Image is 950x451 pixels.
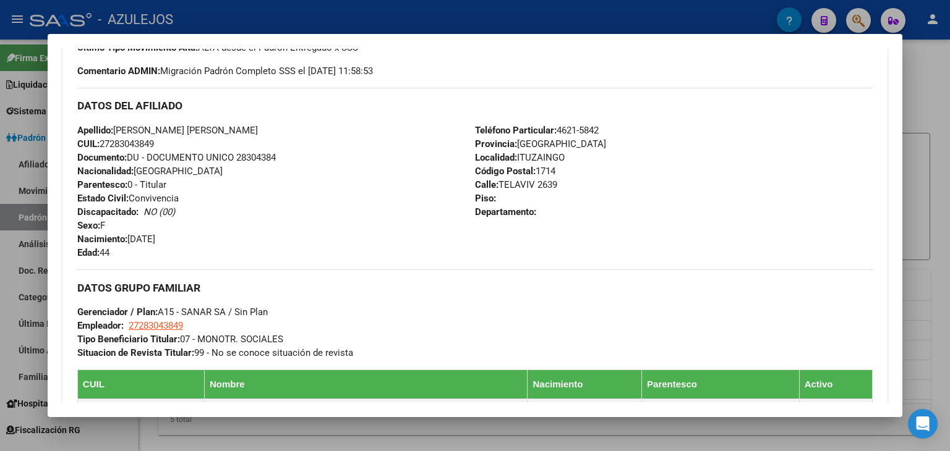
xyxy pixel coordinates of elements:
[77,42,358,53] span: ALTA desde el Padrón Entregado x SSS
[475,206,536,217] strong: Departamento:
[475,138,606,150] span: [GEOGRAPHIC_DATA]
[528,399,642,429] td: [DATE]
[475,193,496,204] strong: Piso:
[642,370,800,399] th: Parentesco
[77,166,134,177] strong: Nacionalidad:
[77,65,160,77] strong: Comentario ADMIN:
[77,220,100,231] strong: Sexo:
[77,99,873,112] h3: DATOS DEL AFILIADO
[77,125,113,136] strong: Apellido:
[77,347,194,358] strong: Situacion de Revista Titular:
[77,281,873,295] h3: DATOS GRUPO FAMILIAR
[77,334,180,345] strong: Tipo Beneficiario Titular:
[528,370,642,399] th: Nacimiento
[77,247,100,258] strong: Edad:
[799,370,873,399] th: Activo
[77,347,353,358] span: 99 - No se conoce situación de revista
[77,138,100,150] strong: CUIL:
[77,193,129,204] strong: Estado Civil:
[77,152,276,163] span: DU - DOCUMENTO UNICO 28304384
[77,152,127,163] strong: Documento:
[77,234,127,245] strong: Nacimiento:
[77,220,105,231] span: F
[77,179,166,190] span: 0 - Titular
[77,334,283,345] span: 07 - MONOTR. SOCIALES
[77,42,198,53] strong: Ultimo Tipo Movimiento Alta:
[475,125,557,136] strong: Teléfono Particular:
[77,166,223,177] span: [GEOGRAPHIC_DATA]
[475,179,499,190] strong: Calle:
[475,166,536,177] strong: Código Postal:
[77,64,373,78] span: Migración Padrón Completo SSS el [DATE] 11:58:53
[475,152,565,163] span: ITUZAINGO
[77,125,258,136] span: [PERSON_NAME] [PERSON_NAME]
[77,370,204,399] th: CUIL
[642,399,800,429] td: 3 - Hijo < 21 años
[143,206,175,217] i: NO (00)
[77,234,155,245] span: [DATE]
[475,179,557,190] span: TELAVIV 2639
[77,247,109,258] span: 44
[77,306,158,318] strong: Gerenciador / Plan:
[908,409,938,439] div: Open Intercom Messenger
[204,399,528,429] td: [PERSON_NAME] -
[129,320,183,331] span: 27283043849
[77,206,139,217] strong: Discapacitado:
[77,320,124,331] strong: Empleador:
[475,166,555,177] span: 1714
[77,179,127,190] strong: Parentesco:
[77,193,179,204] span: Convivencia
[475,152,517,163] strong: Localidad:
[77,306,268,318] span: A15 - SANAR SA / Sin Plan
[475,125,599,136] span: 4621-5842
[204,370,528,399] th: Nombre
[77,138,154,150] span: 27283043849
[475,138,517,150] strong: Provincia:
